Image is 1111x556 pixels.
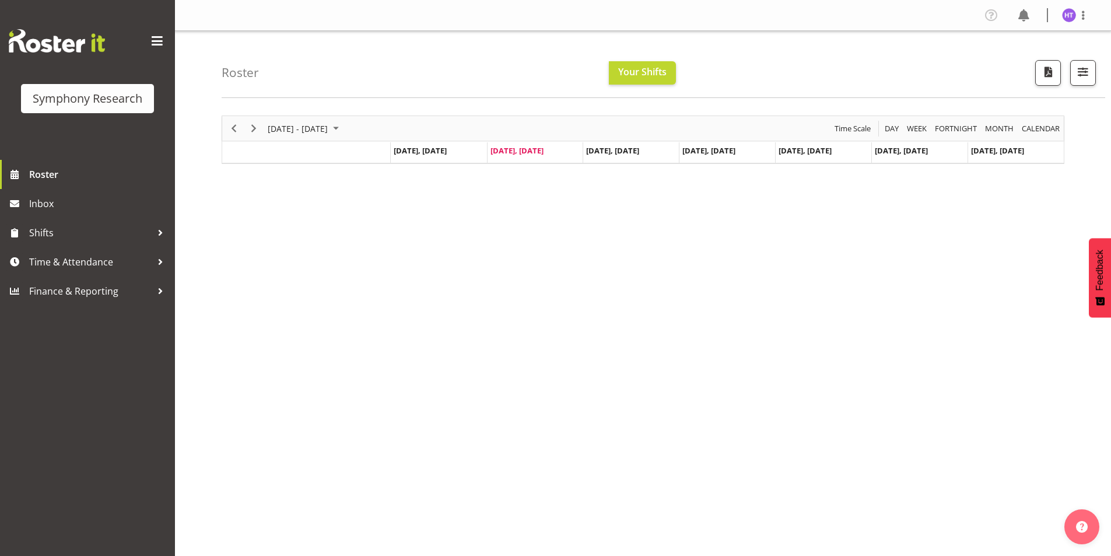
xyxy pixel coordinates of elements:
[29,282,152,300] span: Finance & Reporting
[29,253,152,271] span: Time & Attendance
[29,166,169,183] span: Roster
[1095,250,1105,291] span: Feedback
[29,224,152,242] span: Shifts
[1070,60,1096,86] button: Filter Shifts
[29,195,169,212] span: Inbox
[1089,238,1111,317] button: Feedback - Show survey
[1076,521,1088,533] img: help-xxl-2.png
[33,90,142,107] div: Symphony Research
[1035,60,1061,86] button: Download a PDF of the roster according to the set date range.
[609,61,676,85] button: Your Shifts
[222,66,259,79] h4: Roster
[618,65,667,78] span: Your Shifts
[9,29,105,53] img: Rosterit website logo
[1062,8,1076,22] img: hal-thomas1264.jpg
